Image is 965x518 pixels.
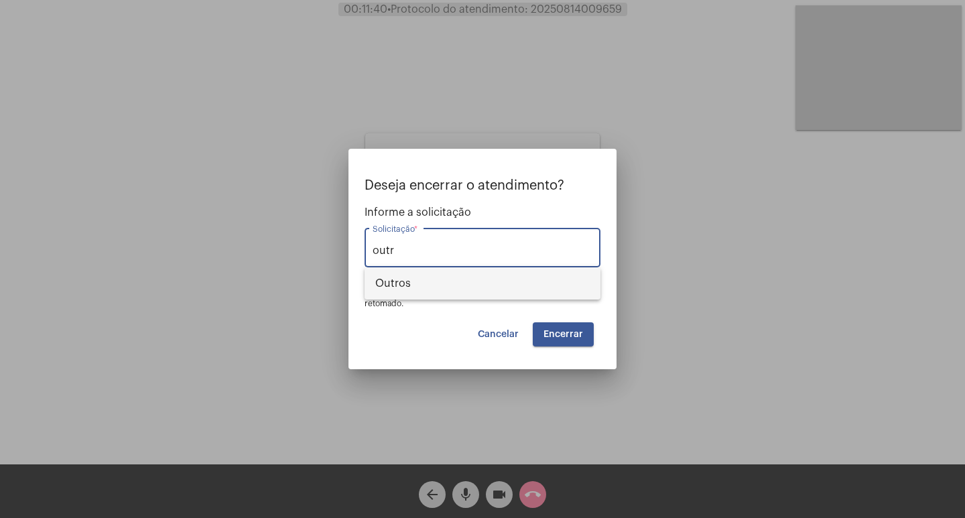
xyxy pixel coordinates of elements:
input: Buscar solicitação [373,245,592,257]
span: Cancelar [478,330,519,339]
button: Cancelar [467,322,529,346]
span: Encerrar [543,330,583,339]
span: Outros [375,267,590,300]
span: OBS: O atendimento depois de encerrado não poderá ser retomado. [365,287,583,308]
span: Informe a solicitação [365,206,600,218]
button: Encerrar [533,322,594,346]
p: Deseja encerrar o atendimento? [365,178,600,193]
